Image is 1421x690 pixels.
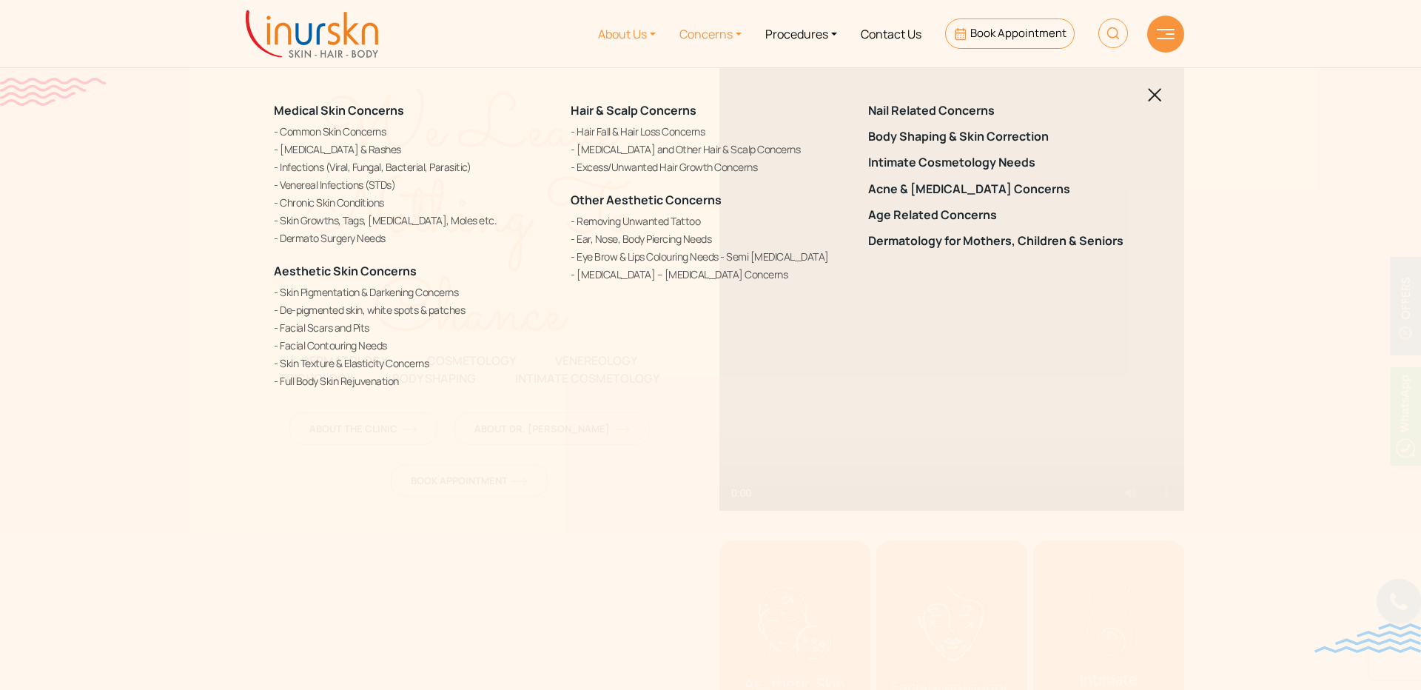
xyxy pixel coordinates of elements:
[274,338,553,353] a: Facial Contouring Needs
[868,104,1147,118] a: Nail Related Concerns
[246,10,378,58] img: inurskn-logo
[274,230,553,246] a: Dermato Surgery Needs
[1098,19,1128,48] img: HeaderSearch
[868,208,1147,222] a: Age Related Concerns
[571,267,850,282] a: [MEDICAL_DATA] – [MEDICAL_DATA] Concerns
[1314,623,1421,653] img: bluewave
[274,124,553,139] a: Common Skin Concerns
[868,155,1147,170] a: Intimate Cosmetology Needs
[1148,88,1162,102] img: blackclosed
[586,6,668,61] a: About Us
[274,263,417,279] a: Aesthetic Skin Concerns
[571,124,850,139] a: Hair Fall & Hair Loss Concerns
[571,192,722,208] a: Other Aesthetic Concerns
[274,302,553,318] a: De-pigmented skin, white spots & patches
[274,102,404,118] a: Medical Skin Concerns
[970,25,1066,41] span: Book Appointment
[849,6,933,61] a: Contact Us
[571,249,850,264] a: Eye Brow & Lips Colouring Needs - Semi [MEDICAL_DATA]
[571,102,696,118] a: Hair & Scalp Concerns
[868,130,1147,144] a: Body Shaping & Skin Correction
[945,19,1075,49] a: Book Appointment
[274,373,553,389] a: Full Body Skin Rejuvenation
[571,141,850,157] a: [MEDICAL_DATA] and Other Hair & Scalp Concerns
[571,159,850,175] a: Excess/Unwanted Hair Growth Concerns
[274,159,553,175] a: Infections (Viral, Fungal, Bacterial, Parasitic)
[868,182,1147,196] a: Acne & [MEDICAL_DATA] Concerns
[274,212,553,228] a: Skin Growths, Tags, [MEDICAL_DATA], Moles etc.
[868,234,1147,248] a: Dermatology for Mothers, Children & Seniors
[274,320,553,335] a: Facial Scars and Pits
[1157,29,1175,39] img: hamLine.svg
[571,231,850,247] a: Ear, Nose, Body Piercing Needs
[274,284,553,300] a: Skin Pigmentation & Darkening Concerns
[274,195,553,210] a: Chronic Skin Conditions
[274,355,553,371] a: Skin Texture & Elasticity Concerns
[274,141,553,157] a: [MEDICAL_DATA] & Rashes
[753,6,849,61] a: Procedures
[668,6,753,61] a: Concerns
[274,177,553,192] a: Venereal Infections (STDs)
[571,213,850,229] a: Removing Unwanted Tattoo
